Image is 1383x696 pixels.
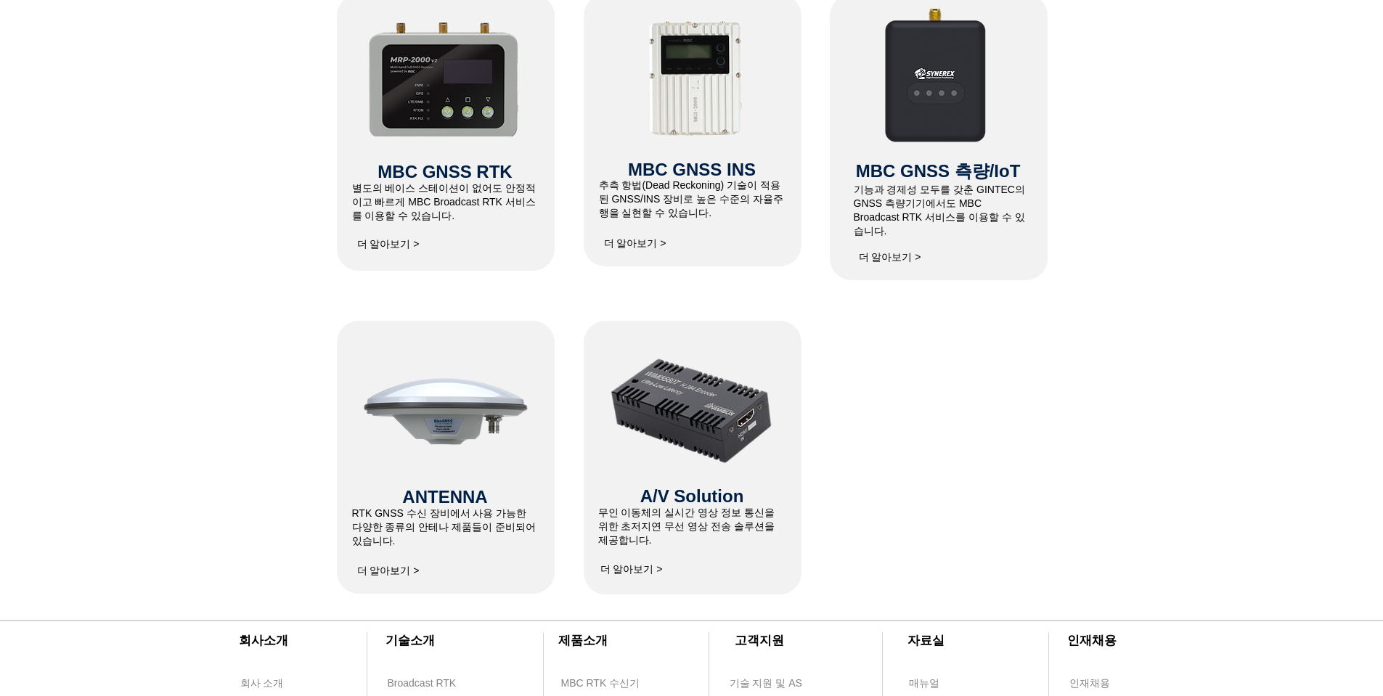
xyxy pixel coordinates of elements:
[729,674,838,692] a: 기술 지원 및 AS
[359,321,533,495] img: at340-1.png
[859,251,921,264] span: 더 알아보기 >
[730,676,802,691] span: 기술 지원 및 AS
[735,634,784,647] span: ​고객지원
[402,487,487,507] span: ANTENNA
[598,507,775,546] span: ​무인 이동체의 실시간 영상 정보 통신을 위한 초저지연 무선 영상 전송 솔루션을 제공합니다.
[561,676,640,691] span: MBC RTK 수신기
[240,674,323,692] a: 회사 소개
[1114,239,1383,696] iframe: Wix Chat
[1069,674,1138,692] a: 인재채용
[907,634,945,647] span: ​자료실
[607,344,777,478] img: WiMi5560T_5.png
[357,565,420,578] span: 더 알아보기 >
[908,674,992,692] a: 매뉴얼
[352,557,425,586] a: 더 알아보기 >
[854,243,926,272] a: 더 알아보기 >
[560,674,669,692] a: MBC RTK 수신기
[909,676,939,691] span: 매뉴얼
[387,674,470,692] a: Broadcast RTK
[640,486,744,506] span: A/V Solution
[1067,634,1117,647] span: ​인재채용
[240,676,284,691] span: 회사 소개
[357,238,420,251] span: 더 알아보기 >
[378,162,512,181] span: MBC GNSS RTK
[628,160,756,179] span: MBC GNSS INS
[604,237,666,250] span: 더 알아보기 >
[352,182,537,221] span: ​별도의 베이스 스테이션이 없어도 안정적이고 빠르게 MBC Broadcast RTK 서비스를 이용할 수 있습니다.
[630,18,764,144] img: MGI2000_front-removebg-preview (1)_edited.png
[600,563,663,576] span: 더 알아보기 >
[352,230,425,259] a: 더 알아보기 >
[599,229,672,258] a: 더 알아보기 >
[385,634,435,647] span: ​기술소개
[239,634,288,647] span: ​회사소개
[599,179,783,218] span: 추측 항법(Dead Reckoning) 기술이 적용된 GNSS/INS 장비로 높은 수준의 자율주행을 실현할 수 있습니다.
[558,634,608,647] span: ​제품소개
[388,676,457,691] span: Broadcast RTK
[595,555,668,584] a: 더 알아보기 >
[854,184,1025,237] span: ​기능과 경제성 모두를 갖춘 GINTEC의 GNSS 측량기기에서도 MBC Broadcast RTK 서비스를 이용할 수 있습니다.
[856,161,1021,181] span: MBC GNSS 측량/IoT
[367,18,522,136] img: MRP-2000v2-removebg-preview.png
[352,507,537,546] span: RTK GNSS 수신 장비에서 사용 가능한 다양한 종류의 안테나 제품들이 준비되어 있습니다.
[1069,676,1110,691] span: 인재채용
